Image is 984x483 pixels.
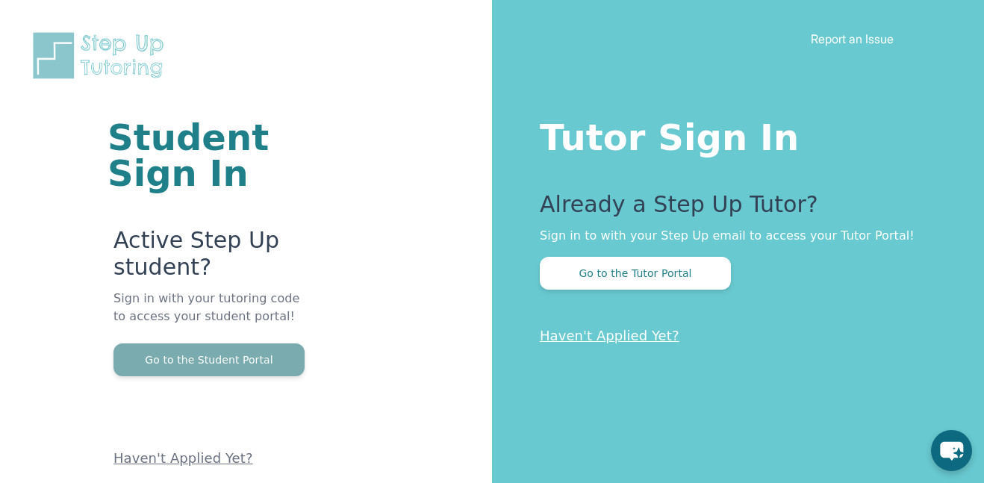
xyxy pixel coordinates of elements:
[113,352,305,367] a: Go to the Student Portal
[108,119,313,191] h1: Student Sign In
[540,191,924,227] p: Already a Step Up Tutor?
[30,30,173,81] img: Step Up Tutoring horizontal logo
[113,290,313,343] p: Sign in with your tutoring code to access your student portal!
[540,257,731,290] button: Go to the Tutor Portal
[113,450,253,466] a: Haven't Applied Yet?
[811,31,894,46] a: Report an Issue
[113,343,305,376] button: Go to the Student Portal
[931,430,972,471] button: chat-button
[540,328,679,343] a: Haven't Applied Yet?
[540,227,924,245] p: Sign in to with your Step Up email to access your Tutor Portal!
[540,113,924,155] h1: Tutor Sign In
[113,227,313,290] p: Active Step Up student?
[540,266,731,280] a: Go to the Tutor Portal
